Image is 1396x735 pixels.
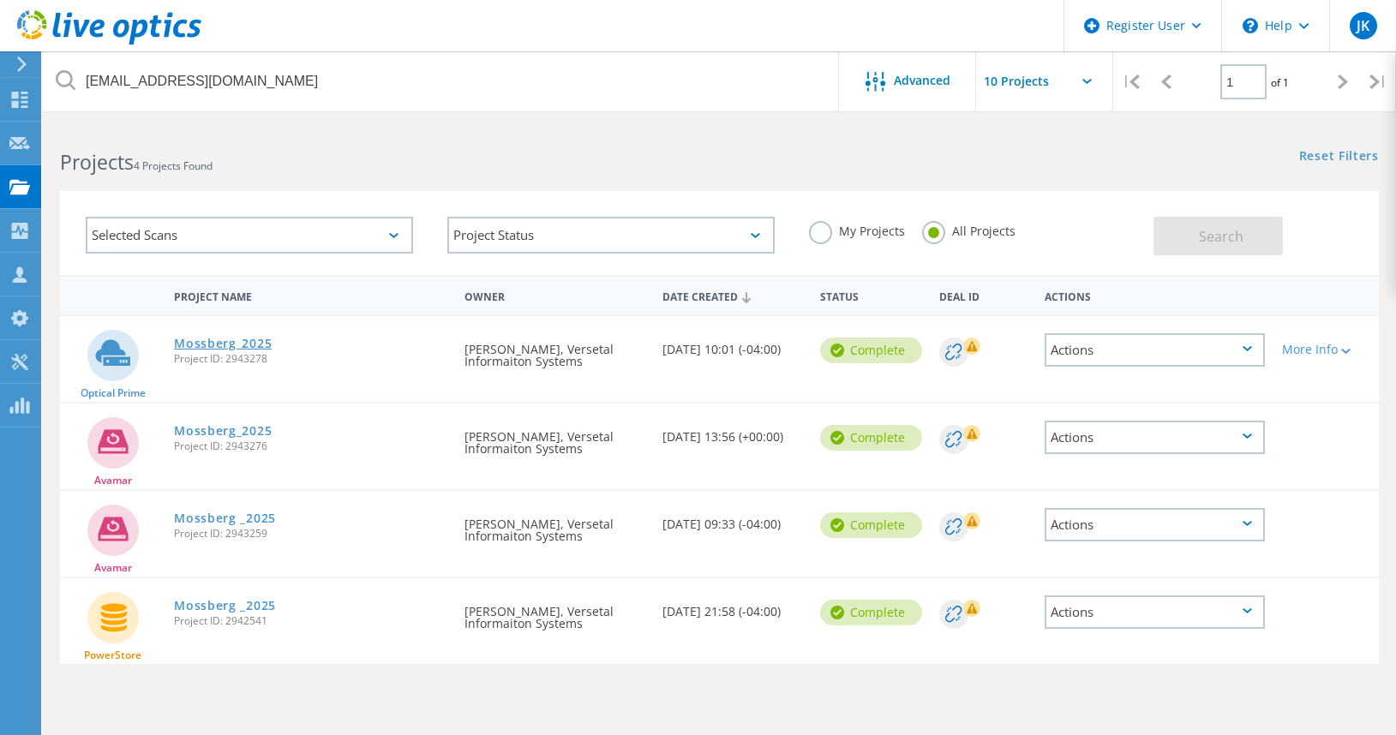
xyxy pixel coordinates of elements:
span: Project ID: 2943259 [174,529,447,539]
label: My Projects [809,221,905,237]
span: Avamar [94,475,132,486]
div: Complete [820,425,922,451]
label: All Projects [922,221,1016,237]
div: Status [812,279,931,311]
div: Complete [820,600,922,625]
a: Reset Filters [1299,150,1379,164]
div: More Info [1282,344,1370,356]
span: Advanced [894,75,950,87]
div: Complete [820,338,922,363]
div: Deal Id [931,279,1036,311]
span: Avamar [94,563,132,573]
div: [PERSON_NAME], Versetal Informaiton Systems [456,403,654,472]
span: Optical Prime [81,388,146,398]
div: [DATE] 09:33 (-04:00) [654,491,812,547]
div: Owner [456,279,654,311]
div: | [1113,51,1148,112]
a: Live Optics Dashboard [17,36,201,48]
div: [DATE] 21:58 (-04:00) [654,578,812,635]
div: [PERSON_NAME], Versetal Informaiton Systems [456,491,654,559]
a: Mossberg _2025 [174,512,276,524]
span: JK [1357,19,1369,33]
span: PowerStore [84,650,141,660]
span: Search [1199,227,1243,246]
div: [DATE] 10:01 (-04:00) [654,316,812,373]
span: Project ID: 2943276 [174,441,447,451]
div: Date Created [654,279,812,312]
div: [PERSON_NAME], Versetal Informaiton Systems [456,316,654,385]
svg: \n [1243,18,1258,33]
div: Actions [1045,333,1265,367]
div: Selected Scans [86,217,413,254]
div: Project Name [165,279,456,311]
a: Mossberg_2025 [174,425,272,437]
span: of 1 [1271,75,1289,90]
div: Complete [820,512,922,538]
span: 4 Projects Found [134,158,213,173]
button: Search [1153,217,1283,255]
a: Mossberg_2025 [174,338,272,350]
div: Actions [1045,508,1265,541]
div: [PERSON_NAME], Versetal Informaiton Systems [456,578,654,647]
div: Actions [1036,279,1273,311]
b: Projects [60,148,134,176]
a: Mossberg _2025 [174,600,276,612]
span: Project ID: 2943278 [174,354,447,364]
input: Search projects by name, owner, ID, company, etc [43,51,840,111]
span: Project ID: 2942541 [174,616,447,626]
div: | [1361,51,1396,112]
div: [DATE] 13:56 (+00:00) [654,403,812,460]
div: Actions [1045,595,1265,629]
div: Actions [1045,421,1265,454]
div: Project Status [447,217,775,254]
